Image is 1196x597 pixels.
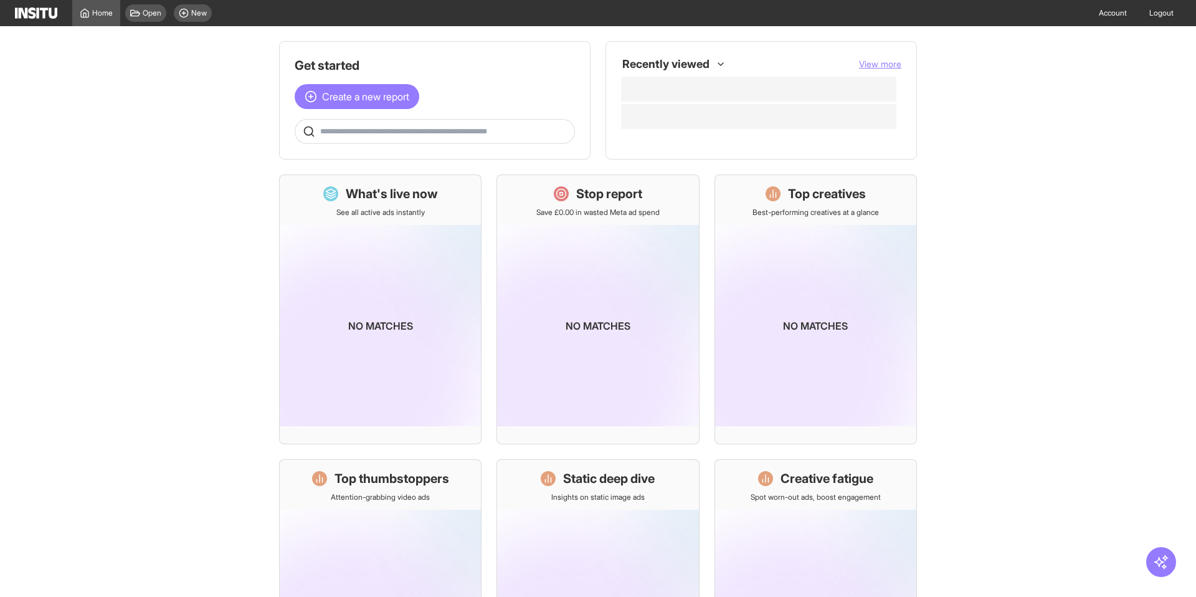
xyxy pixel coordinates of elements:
[576,185,642,203] h1: Stop report
[859,59,901,69] span: View more
[783,318,848,333] p: No matches
[280,225,481,426] img: coming-soon-gradient_kfitwp.png
[295,84,419,109] button: Create a new report
[563,470,655,487] h1: Static deep dive
[551,492,645,502] p: Insights on static image ads
[15,7,57,19] img: Logo
[752,208,879,217] p: Best-performing creatives at a glance
[92,8,113,18] span: Home
[191,8,207,18] span: New
[348,318,413,333] p: No matches
[322,89,409,104] span: Create a new report
[346,185,438,203] h1: What's live now
[497,225,698,426] img: coming-soon-gradient_kfitwp.png
[143,8,161,18] span: Open
[714,174,917,444] a: Top creativesBest-performing creatives at a glanceNo matches
[279,174,482,444] a: What's live nowSee all active ads instantlyNo matches
[859,58,901,70] button: View more
[788,185,866,203] h1: Top creatives
[536,208,660,217] p: Save £0.00 in wasted Meta ad spend
[335,470,449,487] h1: Top thumbstoppers
[496,174,699,444] a: Stop reportSave £0.00 in wasted Meta ad spendNo matches
[295,57,575,74] h1: Get started
[715,225,916,426] img: coming-soon-gradient_kfitwp.png
[566,318,630,333] p: No matches
[336,208,425,217] p: See all active ads instantly
[331,492,430,502] p: Attention-grabbing video ads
